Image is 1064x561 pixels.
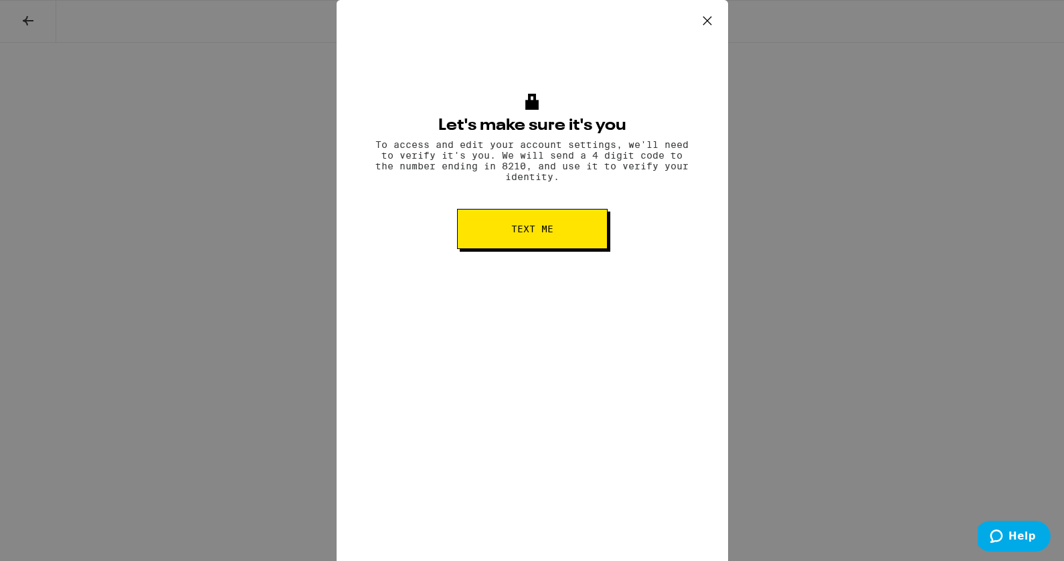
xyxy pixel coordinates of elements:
[522,94,542,110] img: lock
[511,224,553,234] span: Text me
[978,521,1051,554] iframe: Opens a widget where you can find more information
[371,118,693,134] h1: Let's make sure it's you
[371,139,693,182] p: To access and edit your account settings, we'll need to verify it's you. We will send a 4 digit c...
[457,209,608,249] button: Text me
